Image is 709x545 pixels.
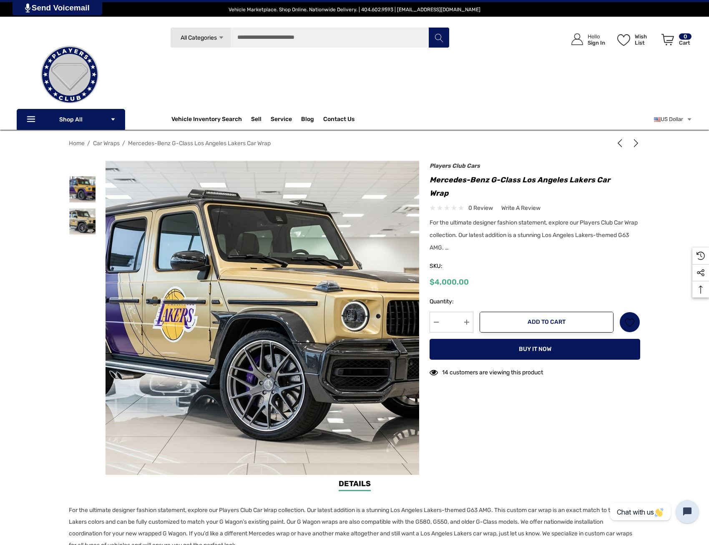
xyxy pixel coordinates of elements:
a: Car Wraps [93,140,120,147]
svg: Recently Viewed [696,252,705,260]
svg: Review Your Cart [661,34,674,45]
a: USD [654,111,692,128]
button: Search [428,27,449,48]
a: Service [271,116,292,125]
img: Los Angeles Lakers Wrapped G Wagon For Sale [69,208,96,235]
svg: Wish List [625,318,635,327]
a: Wish List Wish List [613,25,658,54]
img: Los Angeles Lakers Wrapped G Wagon For Sale [69,176,96,202]
button: Buy it now [430,339,640,360]
a: Blog [301,116,314,125]
a: Contact Us [323,116,354,125]
img: Players Club | Cars For Sale [28,33,111,116]
a: Wish List [619,312,640,333]
a: Cart with 0 items [658,25,692,58]
span: All Categories [181,34,217,41]
nav: Breadcrumb [69,136,640,151]
svg: Social Media [696,269,705,277]
svg: Icon Line [26,115,38,124]
span: Write a Review [501,204,541,212]
label: Quantity: [430,297,473,307]
svg: Icon Arrow Down [110,116,116,122]
a: Mercedes-Benz G-Class Los Angeles Lakers Car Wrap [128,140,271,147]
span: Vehicle Marketplace. Shop Online. Nationwide Delivery. | 404.602.9593 | [EMAIL_ADDRESS][DOMAIN_NAME] [229,7,480,13]
a: All Categories Icon Arrow Down Icon Arrow Up [170,27,231,48]
a: Details [339,478,371,491]
a: Sign in [562,25,609,54]
p: Sign In [588,40,605,46]
svg: Icon Arrow Down [218,35,224,41]
span: For the ultimate designer fashion statement, explore our Players Club Car Wrap collection. Our la... [430,219,638,251]
a: Players Club Cars [430,162,480,169]
img: PjwhLS0gR2VuZXJhdG9yOiBHcmF2aXQuaW8gLS0+PHN2ZyB4bWxucz0iaHR0cDovL3d3dy53My5vcmcvMjAwMC9zdmciIHhtb... [25,3,30,13]
svg: Wish List [617,34,630,46]
a: Home [69,140,85,147]
h1: Mercedes-Benz G-Class Los Angeles Lakers Car Wrap [430,173,640,200]
span: $4,000.00 [430,278,469,287]
a: Sell [251,111,271,128]
span: 0 review [468,203,493,213]
a: Write a Review [501,203,541,213]
a: Next [629,139,640,147]
span: Sell [251,116,261,125]
img: Los Angeles Lakers Wrapped G Wagon For Sale [106,161,420,475]
p: Wish List [635,33,657,46]
p: 0 [679,33,691,40]
p: Shop All [17,109,125,130]
a: Vehicle Inventory Search [171,116,242,125]
button: Add to Cart [480,312,613,333]
div: 14 customers are viewing this product [430,365,543,378]
p: Hello [588,33,605,40]
a: Previous [616,139,627,147]
svg: Top [692,285,709,294]
p: Cart [679,40,691,46]
svg: Icon User Account [571,33,583,45]
span: SKU: [430,260,471,272]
